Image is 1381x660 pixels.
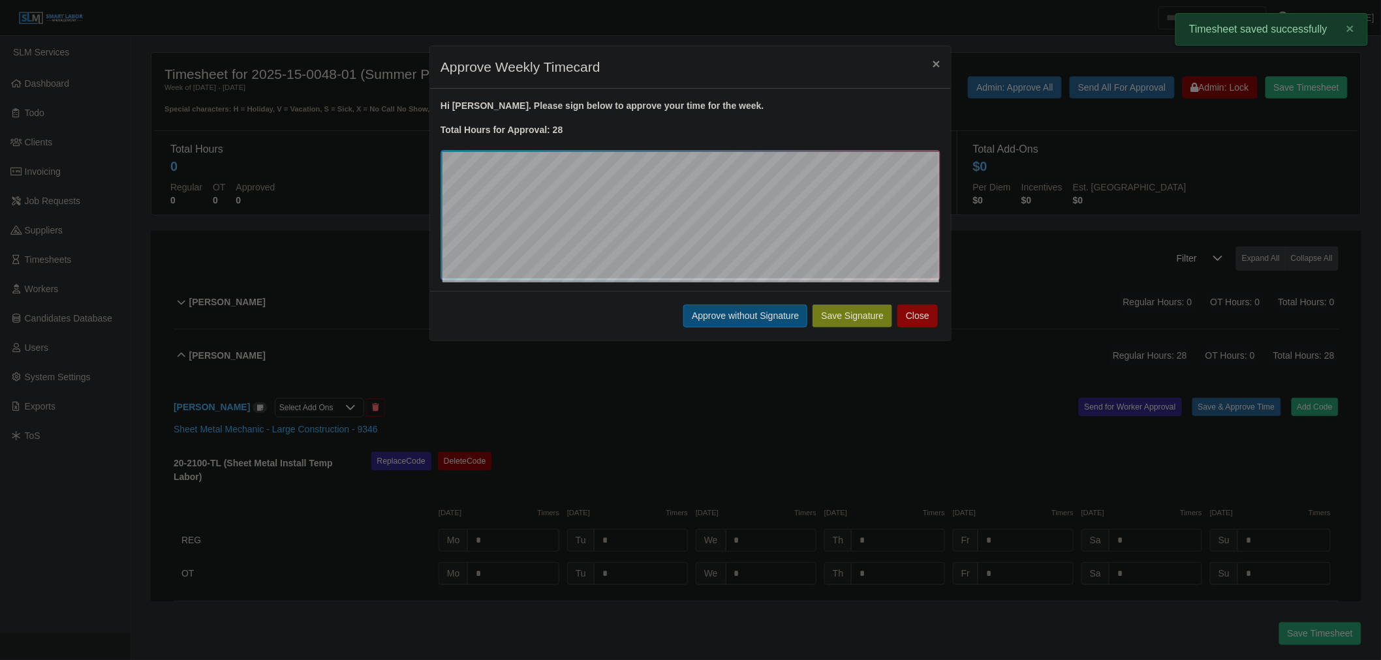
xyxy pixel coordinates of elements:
strong: Hi [PERSON_NAME]. Please sign below to approve your time for the week. [441,100,764,111]
button: Close [922,46,951,81]
div: Timesheet saved successfully [1175,13,1368,46]
strong: Total Hours for Approval: 28 [441,125,563,135]
button: Save Signature [813,305,892,327]
h4: Approve Weekly Timecard [441,57,600,78]
span: × [933,56,940,71]
button: Approve without Signature [683,305,807,327]
button: Close [897,305,938,327]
